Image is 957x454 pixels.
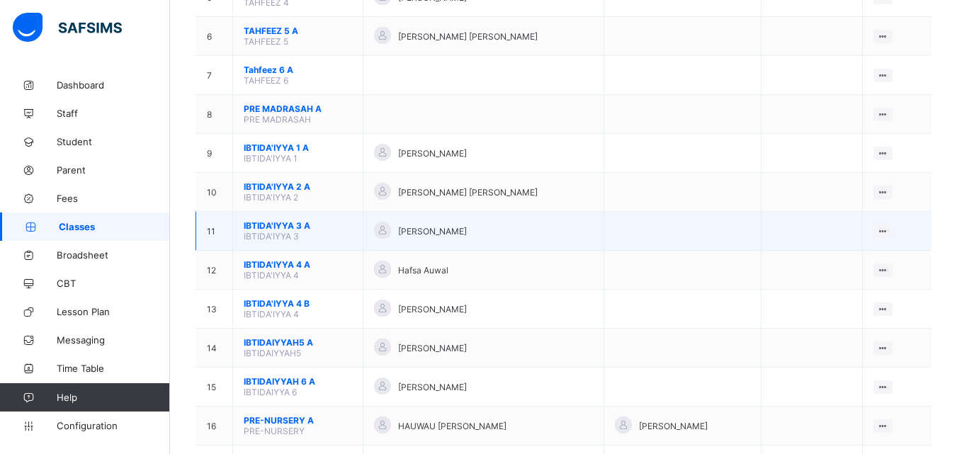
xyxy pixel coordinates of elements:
span: IBTIDA'IYYA 4 [244,309,299,319]
span: IBTIDA'IYYA 3 [244,231,299,242]
span: Tahfeez 6 A [244,64,352,75]
span: Hafsa Auwal [398,265,448,276]
span: IBTIDA'IYYA 4 A [244,259,352,270]
td: 6 [196,17,233,56]
span: [PERSON_NAME] [PERSON_NAME] [398,31,538,42]
span: Dashboard [57,79,170,91]
span: PRE MADRASAH [244,114,311,125]
span: IBTIDAIYYA 6 [244,387,297,397]
span: Lesson Plan [57,306,170,317]
span: Help [57,392,169,403]
td: 16 [196,407,233,446]
span: [PERSON_NAME] [398,382,467,392]
td: 12 [196,251,233,290]
img: safsims [13,13,122,42]
span: Configuration [57,420,169,431]
span: HAUWAU [PERSON_NAME] [398,421,506,431]
span: Classes [59,221,170,232]
td: 7 [196,56,233,95]
span: IBTIDA'IYYA 4 [244,270,299,280]
td: 10 [196,173,233,212]
span: Student [57,136,170,147]
span: TAHFEEZ 6 [244,75,288,86]
span: [PERSON_NAME] [398,148,467,159]
td: 9 [196,134,233,173]
span: TAHFEEZ 5 [244,36,288,47]
span: Parent [57,164,170,176]
span: [PERSON_NAME] [398,343,467,353]
span: IBTIDA'IYYA 2 A [244,181,352,192]
span: IBTIDA'IYYA 4 B [244,298,352,309]
span: IBTIDAIYYAH 6 A [244,376,352,387]
span: PRE-NURSERY A [244,415,352,426]
span: [PERSON_NAME] [PERSON_NAME] [398,187,538,198]
span: IBTIDAIYYAH5 [244,348,301,358]
span: Messaging [57,334,170,346]
span: PRE-NURSERY [244,426,305,436]
span: CBT [57,278,170,289]
span: IBTIDA'IYYA 1 A [244,142,352,153]
span: Fees [57,193,170,204]
span: Staff [57,108,170,119]
td: 15 [196,368,233,407]
span: IBTIDA'IYYA 2 [244,192,298,203]
span: [PERSON_NAME] [398,226,467,237]
span: IBTIDA'IYYA 1 [244,153,298,164]
td: 14 [196,329,233,368]
span: PRE MADRASAH A [244,103,352,114]
span: [PERSON_NAME] [639,421,708,431]
span: [PERSON_NAME] [398,304,467,314]
span: TAHFEEZ 5 A [244,25,352,36]
td: 13 [196,290,233,329]
span: IBTIDA'IYYA 3 A [244,220,352,231]
td: 8 [196,95,233,134]
span: IBTIDAIYYAH5 A [244,337,352,348]
span: Time Table [57,363,170,374]
td: 11 [196,212,233,251]
span: Broadsheet [57,249,170,261]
